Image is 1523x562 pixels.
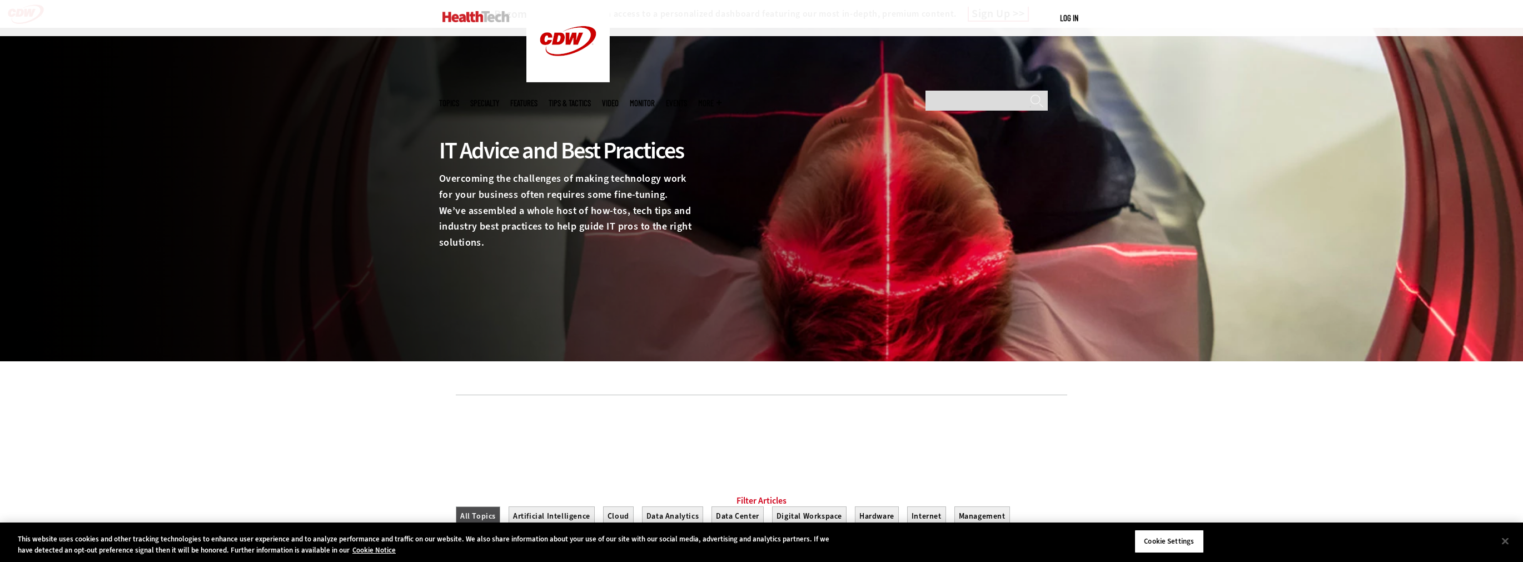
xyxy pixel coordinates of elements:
a: Events [666,99,687,107]
button: Close [1493,529,1517,553]
button: Data Center [711,506,764,526]
div: User menu [1060,12,1078,24]
iframe: advertisement [559,412,964,462]
div: IT Advice and Best Practices [439,136,697,166]
div: This website uses cookies and other tracking technologies to enhance user experience and to analy... [18,534,838,555]
a: More information about your privacy [352,545,396,555]
span: Specialty [470,99,499,107]
a: MonITor [630,99,655,107]
button: Internet [907,506,946,526]
button: Management [954,506,1010,526]
button: Digital Workspace [772,506,847,526]
img: Home [442,11,510,22]
button: Hardware [855,506,899,526]
a: Filter Articles [736,495,787,506]
span: More [698,99,721,107]
a: Tips & Tactics [549,99,591,107]
span: Topics [439,99,459,107]
a: Log in [1060,13,1078,23]
a: CDW [526,73,610,85]
button: Artificial Intelligence [509,506,595,526]
a: Features [510,99,537,107]
button: Data Analytics [642,506,703,526]
p: Overcoming the challenges of making technology work for your business often requires some fine-tu... [439,171,697,251]
button: Cloud [603,506,634,526]
button: All Topics [456,506,500,526]
button: Cookie Settings [1134,530,1204,553]
a: Video [602,99,619,107]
